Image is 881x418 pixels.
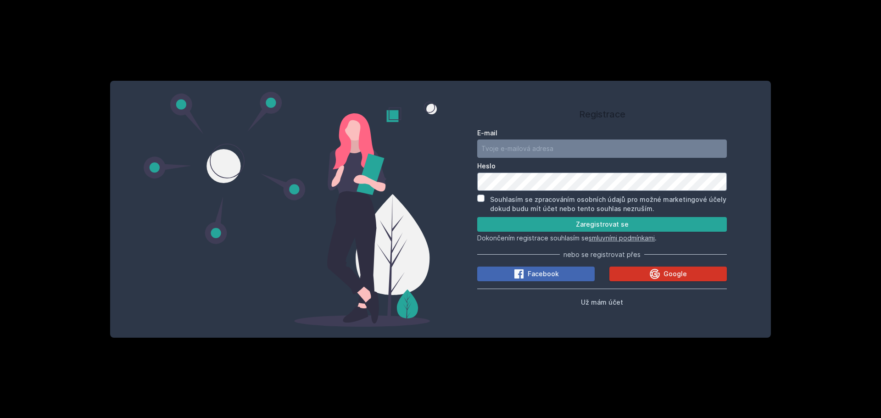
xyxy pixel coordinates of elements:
span: Už mám účet [581,298,623,306]
h1: Registrace [477,107,727,121]
a: smluvními podmínkami [589,234,655,242]
p: Dokončením registrace souhlasím se . [477,234,727,243]
button: Už mám účet [581,296,623,307]
label: E-mail [477,128,727,138]
label: Souhlasím se zpracováním osobních údajů pro možné marketingové účely dokud budu mít účet nebo ten... [490,195,726,212]
label: Heslo [477,162,727,171]
span: Facebook [528,269,559,279]
button: Google [609,267,727,281]
button: Facebook [477,267,595,281]
button: Zaregistrovat se [477,217,727,232]
input: Tvoje e-mailová adresa [477,139,727,158]
span: Google [664,269,687,279]
span: nebo se registrovat přes [563,250,641,259]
